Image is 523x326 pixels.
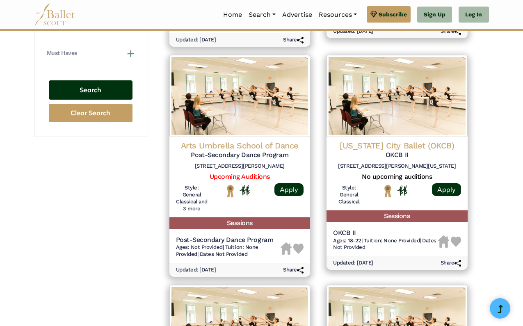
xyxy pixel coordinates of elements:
img: National [383,185,393,197]
h4: [US_STATE] City Ballet (OKCB) [333,140,461,151]
button: Must Haves [47,49,135,57]
h4: Must Haves [47,49,77,57]
span: Subscribe [379,10,407,19]
h6: Share [283,36,304,43]
button: Clear Search [49,104,132,122]
span: Tuition: None Provided [364,237,420,244]
span: Ages: Not Provided [176,244,223,250]
h6: | | [333,237,438,251]
img: Logo [169,55,311,137]
h6: Updated: [DATE] [333,260,373,267]
a: Home [220,6,245,23]
h6: Updated: [DATE] [176,36,216,43]
a: Upcoming Auditions [210,173,270,180]
img: Housing Unavailable [281,242,292,255]
img: Heart [293,244,304,254]
a: Log In [459,7,489,23]
h6: Share [283,267,304,274]
span: Ages: 18-22 [333,237,361,244]
span: Tuition: None Provided [176,244,258,257]
a: Search [245,6,279,23]
h6: Style: General Classical [333,185,365,205]
img: gem.svg [370,10,377,19]
img: In Person [240,185,250,196]
button: Search [49,80,132,100]
h4: Arts Umbrella School of Dance [176,140,304,151]
img: Housing Unavailable [438,235,449,248]
img: In Person [397,185,407,196]
h6: Share [441,28,461,35]
a: Advertise [279,6,315,23]
h6: | | [176,244,281,258]
a: Apply [432,183,461,196]
h5: Sessions [169,217,311,229]
h5: Sessions [327,210,468,222]
img: National [225,185,235,197]
h6: Updated: [DATE] [333,28,373,35]
a: Apply [274,183,304,196]
h6: Style: General Classical and 3 more [176,185,208,212]
a: Resources [315,6,360,23]
h5: OKCB II [333,151,461,160]
a: Subscribe [367,6,411,23]
h5: Post-Secondary Dance Program [176,236,281,244]
h6: [STREET_ADDRESS][PERSON_NAME] [176,163,304,170]
h5: No upcoming auditions [333,173,461,181]
h6: Updated: [DATE] [176,267,216,274]
h5: OKCB II [333,229,438,237]
span: Dates Not Provided [333,237,436,251]
h6: [STREET_ADDRESS][PERSON_NAME][US_STATE] [333,163,461,170]
h6: Share [441,260,461,267]
span: Dates Not Provided [200,251,247,257]
h5: Post-Secondary Dance Program [176,151,304,160]
img: Heart [451,237,461,247]
img: Logo [327,55,468,137]
a: Sign Up [417,7,452,23]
